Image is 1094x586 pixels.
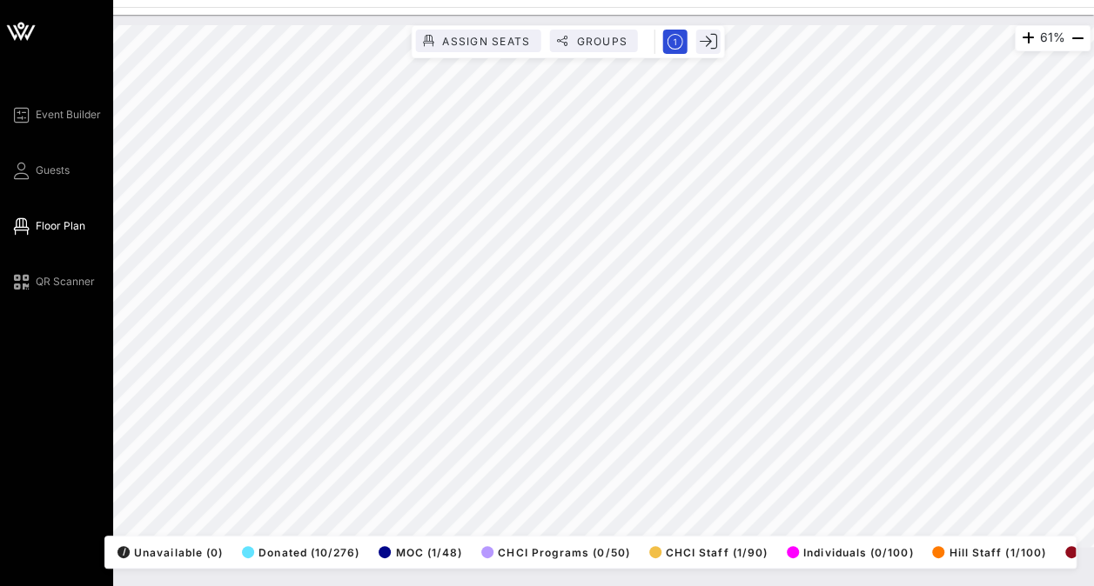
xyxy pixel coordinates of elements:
button: Hill Staff (1/100) [927,540,1045,564]
span: Hill Staff (1/100) [932,546,1045,559]
a: QR Scanner [10,271,95,292]
span: Donated (10/276) [242,546,359,559]
span: MOC (1/48) [379,546,462,559]
span: CHCI Staff (1/90) [649,546,768,559]
a: Guests [10,160,70,181]
span: Unavailable (0) [117,546,223,559]
button: MOC (1/48) [373,540,462,564]
span: Individuals (0/100) [787,546,913,559]
a: Event Builder [10,104,101,125]
button: Individuals (0/100) [782,540,913,564]
button: Groups [549,30,638,52]
button: Assign Seats [415,30,540,52]
span: Event Builder [36,107,101,123]
div: 61% [1015,25,1091,51]
span: Guests [36,163,70,178]
button: /Unavailable (0) [112,540,223,564]
div: / [117,546,130,558]
button: CHCI Staff (1/90) [644,540,768,564]
span: Groups [575,35,628,48]
span: CHCI Programs (0/50) [481,546,630,559]
span: Floor Plan [36,218,85,234]
span: Assign Seats [441,35,530,48]
a: Floor Plan [10,216,85,236]
button: CHCI Programs (0/50) [476,540,630,564]
span: QR Scanner [36,274,95,290]
button: Donated (10/276) [237,540,359,564]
